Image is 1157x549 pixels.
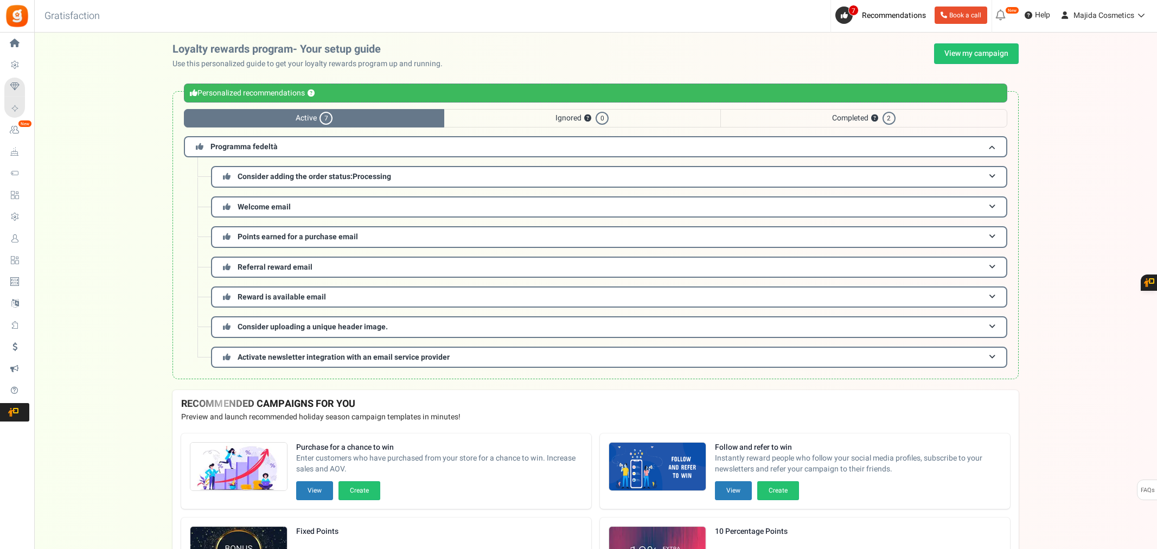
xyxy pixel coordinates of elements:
h4: RECOMMENDED CAMPAIGNS FOR YOU [181,399,1010,410]
a: Book a call [935,7,987,24]
strong: Purchase for a chance to win [296,442,583,453]
button: ? [871,115,878,122]
span: Reward is available email [238,291,326,303]
img: Gratisfaction [5,4,29,28]
span: Help [1032,10,1050,21]
button: Create [757,481,799,500]
img: Recommended Campaigns [609,443,706,491]
strong: 10 Percentage Points [715,526,799,537]
span: 2 [883,112,896,125]
strong: Follow and refer to win [715,442,1001,453]
button: View [715,481,752,500]
h3: Gratisfaction [33,5,112,27]
span: Activate newsletter integration with an email service provider [238,352,450,363]
button: Create [338,481,380,500]
span: Ignored [444,109,720,127]
span: Processing [353,171,391,182]
a: View my campaign [934,43,1019,64]
button: ? [308,90,315,97]
h2: Loyalty rewards program- Your setup guide [172,43,451,55]
p: Use this personalized guide to get your loyalty rewards program up and running. [172,59,451,69]
p: Preview and launch recommended holiday season campaign templates in minutes! [181,412,1010,423]
span: 7 [319,112,333,125]
span: Active [184,109,444,127]
span: Instantly reward people who follow your social media profiles, subscribe to your newsletters and ... [715,453,1001,475]
span: Welcome email [238,201,291,213]
span: 0 [596,112,609,125]
span: Points earned for a purchase email [238,231,358,242]
button: ? [584,115,591,122]
span: 7 [848,5,859,16]
a: Help [1020,7,1054,24]
span: Enter customers who have purchased from your store for a chance to win. Increase sales and AOV. [296,453,583,475]
em: New [18,120,32,127]
span: Recommendations [862,10,926,21]
a: New [4,121,29,139]
span: Consider uploading a unique header image. [238,321,388,333]
div: Personalized recommendations [184,84,1007,103]
em: New [1005,7,1019,14]
strong: Fixed Points [296,526,380,537]
span: Programma fedeltà [210,141,278,152]
span: Completed [720,109,1007,127]
a: 7 Recommendations [835,7,930,24]
span: Referral reward email [238,261,312,273]
span: Consider adding the order status: [238,171,391,182]
span: FAQs [1140,480,1155,501]
span: Majida Cosmetics [1073,10,1134,21]
img: Recommended Campaigns [190,443,287,491]
button: View [296,481,333,500]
